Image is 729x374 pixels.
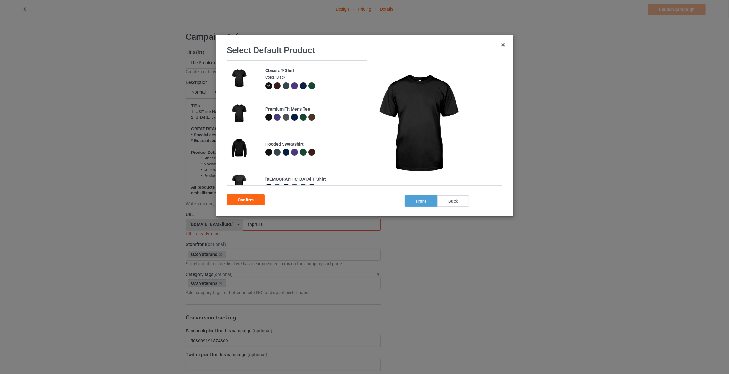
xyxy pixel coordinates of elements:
div: Color: Black [265,75,363,80]
div: Classic T-Shirt [265,68,363,74]
div: Confirm [227,194,265,205]
div: front [405,195,437,207]
h1: Select Default Product [227,45,502,56]
div: back [437,195,469,207]
div: Premium Fit Mens Tee [265,106,363,112]
div: [DEMOGRAPHIC_DATA] T-Shirt [265,176,363,183]
div: Hooded Sweatshirt [265,141,363,148]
